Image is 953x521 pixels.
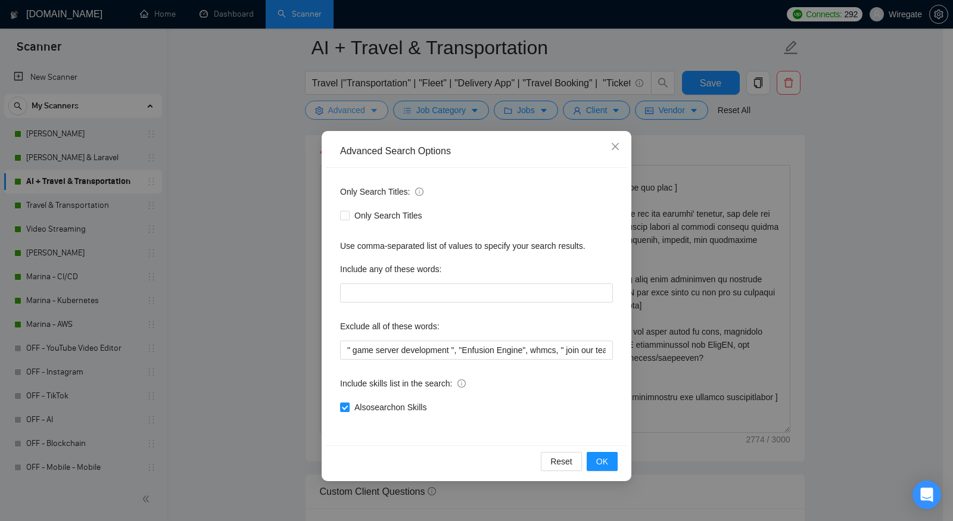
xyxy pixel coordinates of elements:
span: info-circle [457,379,466,388]
span: info-circle [415,188,423,196]
div: Use comma-separated list of values to specify your search results. [340,239,613,252]
span: Only Search Titles [350,209,427,222]
div: Advanced Search Options [340,145,613,158]
span: Include skills list in the search: [340,377,466,390]
span: close [611,142,620,151]
span: Only Search Titles: [340,185,423,198]
button: Close [599,131,631,163]
label: Exclude all of these words: [340,317,440,336]
span: Reset [550,455,572,468]
button: Reset [541,452,582,471]
div: Open Intercom Messenger [912,481,941,509]
span: OK [596,455,608,468]
button: OK [587,452,618,471]
label: Include any of these words: [340,260,441,279]
span: Also search on Skills [350,401,431,414]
